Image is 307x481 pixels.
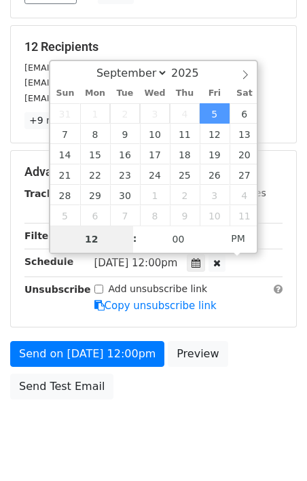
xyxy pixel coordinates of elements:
iframe: Chat Widget [239,416,307,481]
span: October 10, 2025 [200,205,230,226]
span: September 29, 2025 [80,185,110,205]
span: September 1, 2025 [80,103,110,124]
span: Tue [110,89,140,98]
small: [EMAIL_ADDRESS][DOMAIN_NAME] [24,77,176,88]
span: September 7, 2025 [50,124,80,144]
span: October 4, 2025 [230,185,259,205]
span: October 7, 2025 [110,205,140,226]
span: September 2, 2025 [110,103,140,124]
a: Copy unsubscribe link [94,300,217,312]
strong: Unsubscribe [24,284,91,295]
span: October 8, 2025 [140,205,170,226]
span: Wed [140,89,170,98]
span: Sat [230,89,259,98]
span: October 6, 2025 [80,205,110,226]
span: September 25, 2025 [170,164,200,185]
h5: Advanced [24,164,283,179]
span: September 4, 2025 [170,103,200,124]
input: Minute [137,226,220,253]
a: +9 more [24,112,75,129]
span: October 1, 2025 [140,185,170,205]
span: October 3, 2025 [200,185,230,205]
strong: Schedule [24,256,73,267]
small: [EMAIL_ADDRESS][DOMAIN_NAME] [24,93,176,103]
a: Preview [168,341,228,367]
span: September 3, 2025 [140,103,170,124]
span: September 14, 2025 [50,144,80,164]
span: October 11, 2025 [230,205,259,226]
span: September 16, 2025 [110,144,140,164]
a: Send Test Email [10,374,113,399]
h5: 12 Recipients [24,39,283,54]
span: [DATE] 12:00pm [94,257,178,269]
small: [EMAIL_ADDRESS][DOMAIN_NAME] [24,63,176,73]
span: Mon [80,89,110,98]
span: September 8, 2025 [80,124,110,144]
strong: Filters [24,230,59,241]
span: September 5, 2025 [200,103,230,124]
span: September 6, 2025 [230,103,259,124]
span: September 30, 2025 [110,185,140,205]
span: September 19, 2025 [200,144,230,164]
span: September 21, 2025 [50,164,80,185]
span: September 24, 2025 [140,164,170,185]
span: Thu [170,89,200,98]
span: September 18, 2025 [170,144,200,164]
label: UTM Codes [213,186,266,200]
span: September 28, 2025 [50,185,80,205]
span: : [133,225,137,252]
span: Fri [200,89,230,98]
span: September 9, 2025 [110,124,140,144]
span: September 10, 2025 [140,124,170,144]
span: September 15, 2025 [80,144,110,164]
span: Click to toggle [219,225,257,252]
span: October 5, 2025 [50,205,80,226]
span: Sun [50,89,80,98]
a: Send on [DATE] 12:00pm [10,341,164,367]
span: September 23, 2025 [110,164,140,185]
span: October 9, 2025 [170,205,200,226]
span: September 20, 2025 [230,144,259,164]
label: Add unsubscribe link [109,282,208,296]
strong: Tracking [24,188,70,199]
span: October 2, 2025 [170,185,200,205]
span: September 22, 2025 [80,164,110,185]
input: Hour [50,226,133,253]
span: September 12, 2025 [200,124,230,144]
input: Year [168,67,217,79]
span: August 31, 2025 [50,103,80,124]
span: September 17, 2025 [140,144,170,164]
span: September 13, 2025 [230,124,259,144]
span: September 26, 2025 [200,164,230,185]
div: Widget chat [239,416,307,481]
span: September 27, 2025 [230,164,259,185]
span: September 11, 2025 [170,124,200,144]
